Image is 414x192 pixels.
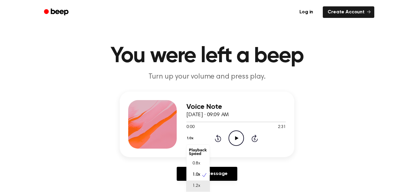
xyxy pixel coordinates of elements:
[186,133,195,143] button: 1.0x
[186,146,210,158] div: Playback Speed
[192,172,200,178] span: 1.0x
[192,183,200,189] span: 1.2x
[192,160,200,167] span: 0.8x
